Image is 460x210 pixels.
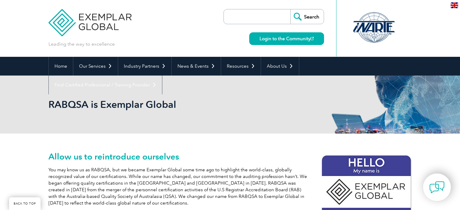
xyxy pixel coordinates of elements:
[451,2,458,8] img: en
[290,9,324,24] input: Search
[9,197,41,210] a: BACK TO TOP
[118,57,171,76] a: Industry Partners
[310,37,314,40] img: open_square.png
[49,76,162,94] a: Find Certified Professional / Training Provider
[48,100,303,109] h2: RABQSA is Exemplar Global
[49,57,73,76] a: Home
[73,57,118,76] a: Our Services
[261,57,299,76] a: About Us
[48,41,115,47] p: Leading the way to excellence
[249,32,324,45] a: Login to the Community
[172,57,221,76] a: News & Events
[429,180,445,195] img: contact-chat.png
[48,166,412,206] p: You may know us as RABQSA, but we became Exemplar Global some time ago to highlight the world-cla...
[221,57,261,76] a: Resources
[48,152,412,161] h2: Allow us to reintroduce ourselves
